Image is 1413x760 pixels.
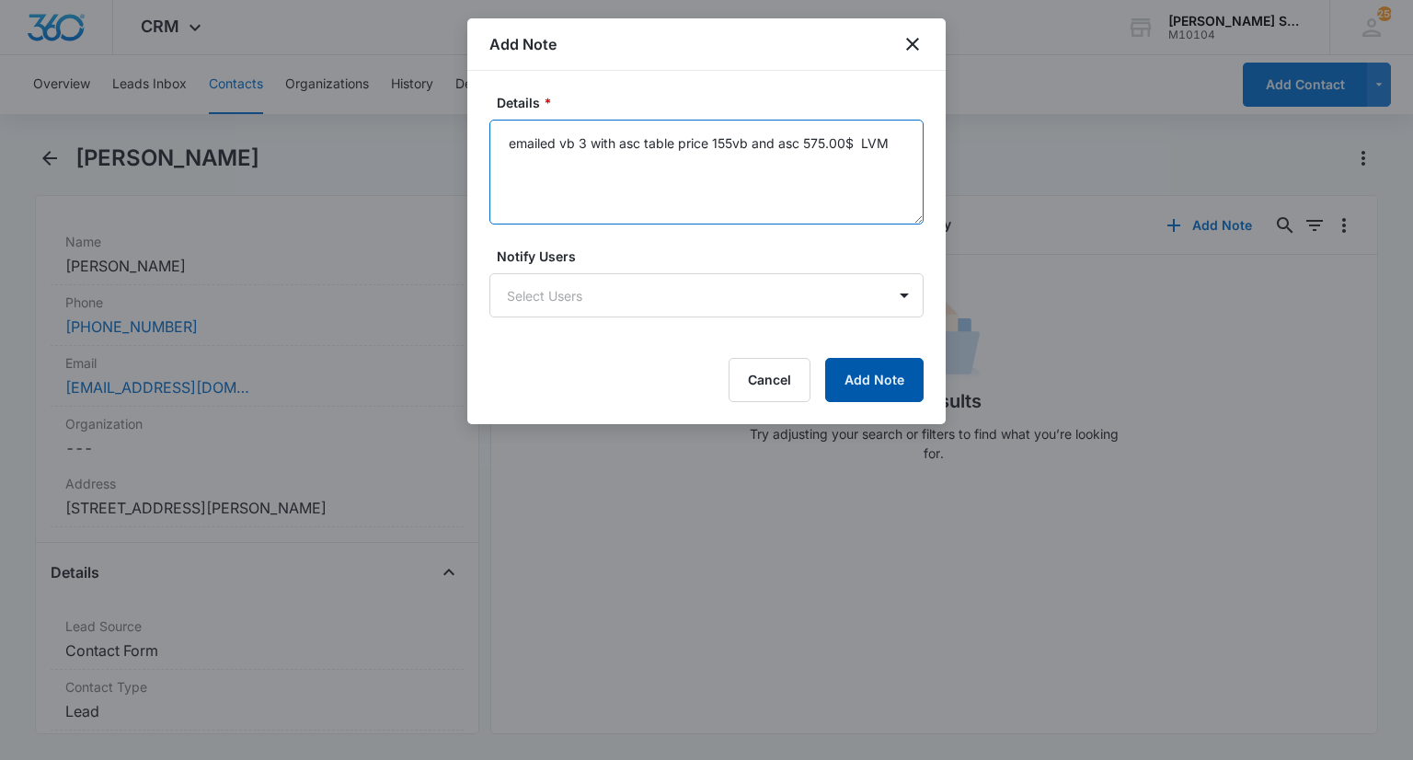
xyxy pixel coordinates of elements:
button: Cancel [729,358,810,402]
label: Details [497,93,931,112]
label: Notify Users [497,247,931,266]
textarea: emailed vb 3 with asc table price 155vb and asc 575.00$ LVM [489,120,924,225]
h1: Add Note [489,33,557,55]
button: Add Note [825,358,924,402]
button: close [902,33,924,55]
